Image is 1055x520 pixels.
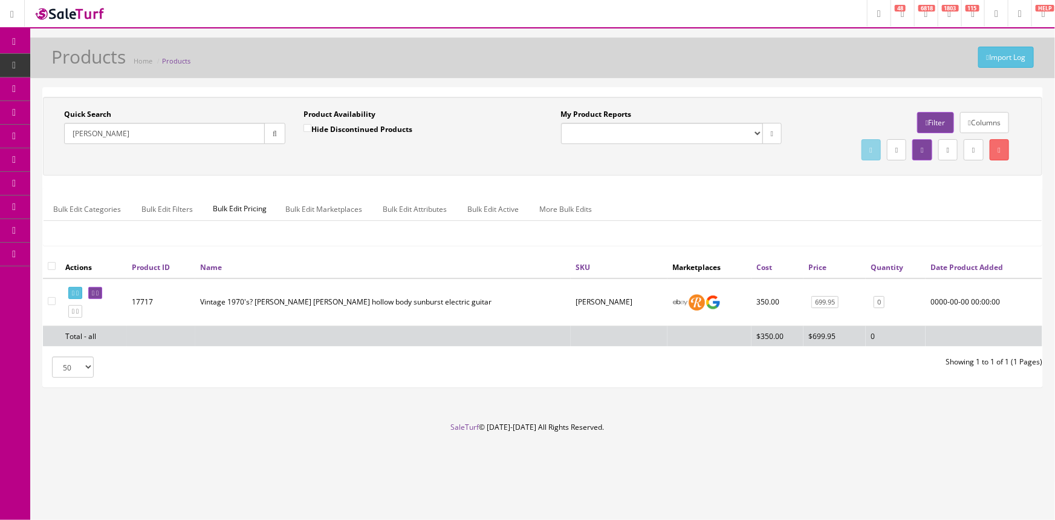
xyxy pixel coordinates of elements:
[195,278,571,326] td: Vintage 1970's? Ventura Barney Kessell hollow body sunburst electric guitar
[918,5,935,12] span: 6818
[874,296,885,309] a: 0
[689,294,705,311] img: reverb
[304,124,311,132] input: Hide Discontinued Products
[51,47,126,67] h1: Products
[895,5,906,12] span: 48
[132,197,203,221] a: Bulk Edit Filters
[204,197,276,220] span: Bulk Edit Pricing
[60,256,127,278] th: Actions
[530,197,602,221] a: More Bulk Edits
[571,278,667,326] td: VENTURA-Barney
[930,262,1003,272] a: Date Product Added
[871,262,903,272] a: Quantity
[304,109,375,120] label: Product Availability
[808,262,826,272] a: Price
[34,5,106,22] img: SaleTurf
[1036,5,1054,12] span: HELP
[127,278,195,326] td: 17717
[64,109,111,120] label: Quick Search
[811,296,839,309] a: 699.95
[672,294,689,311] img: ebay
[576,262,590,272] a: SKU
[866,326,926,346] td: 0
[134,56,152,65] a: Home
[667,256,751,278] th: Marketplaces
[942,5,959,12] span: 1803
[543,357,1052,367] div: Showing 1 to 1 of 1 (1 Pages)
[926,278,1042,326] td: 0000-00-00 00:00:00
[751,326,803,346] td: $350.00
[978,47,1034,68] a: Import Log
[751,278,803,326] td: 350.00
[458,197,528,221] a: Bulk Edit Active
[373,197,456,221] a: Bulk Edit Attributes
[64,123,265,144] input: Search
[132,262,170,272] a: Product ID
[917,112,953,133] a: Filter
[162,56,190,65] a: Products
[756,262,772,272] a: Cost
[960,112,1009,133] a: Columns
[966,5,979,12] span: 115
[60,326,127,346] td: Total - all
[44,197,131,221] a: Bulk Edit Categories
[451,422,479,432] a: SaleTurf
[304,123,412,135] label: Hide Discontinued Products
[276,197,372,221] a: Bulk Edit Marketplaces
[561,109,632,120] label: My Product Reports
[705,294,721,311] img: google_shopping
[803,326,866,346] td: $699.95
[200,262,222,272] a: Name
